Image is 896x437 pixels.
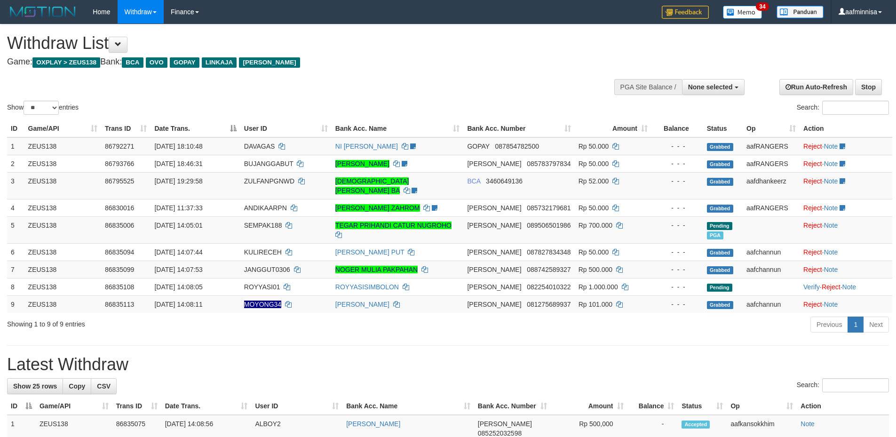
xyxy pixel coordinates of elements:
[800,120,892,137] th: Action
[863,317,889,333] a: Next
[335,204,420,212] a: [PERSON_NAME] ZAHROM
[743,172,800,199] td: aafdhankeerz
[7,57,588,67] h4: Game: Bank:
[7,172,24,199] td: 3
[7,243,24,261] td: 6
[655,142,699,151] div: - - -
[551,397,627,415] th: Amount: activate to sort column ascending
[614,79,682,95] div: PGA Site Balance /
[251,397,342,415] th: User ID: activate to sort column ascending
[707,266,733,274] span: Grabbed
[651,120,703,137] th: Balance
[848,317,864,333] a: 1
[707,222,732,230] span: Pending
[154,283,202,291] span: [DATE] 14:08:05
[7,216,24,243] td: 5
[707,284,732,292] span: Pending
[707,301,733,309] span: Grabbed
[797,397,889,415] th: Action
[7,355,889,374] h1: Latest Withdraw
[527,204,571,212] span: Copy 085732179681 to clipboard
[743,295,800,313] td: aafchannun
[743,199,800,216] td: aafRANGERS
[779,79,853,95] a: Run Auto-Refresh
[154,301,202,308] span: [DATE] 14:08:11
[800,199,892,216] td: ·
[342,397,474,415] th: Bank Acc. Name: activate to sort column ascending
[154,177,202,185] span: [DATE] 19:29:58
[688,83,733,91] span: None selected
[101,120,151,137] th: Trans ID: activate to sort column ascending
[244,222,282,229] span: SEMPAK188
[797,378,889,392] label: Search:
[579,177,609,185] span: Rp 52.000
[335,283,399,291] a: ROYYASISIMBOLON
[855,79,882,95] a: Stop
[824,160,838,167] a: Note
[36,397,112,415] th: Game/API: activate to sort column ascending
[7,261,24,278] td: 7
[7,137,24,155] td: 1
[824,177,838,185] a: Note
[495,143,539,150] span: Copy 087854782500 to clipboard
[105,160,134,167] span: 86793766
[7,120,24,137] th: ID
[239,57,300,68] span: [PERSON_NAME]
[7,155,24,172] td: 2
[743,155,800,172] td: aafRANGERS
[527,248,571,256] span: Copy 087827834348 to clipboard
[7,34,588,53] h1: Withdraw List
[800,243,892,261] td: ·
[824,248,838,256] a: Note
[105,301,134,308] span: 86835113
[105,204,134,212] span: 86830016
[24,120,101,137] th: Game/API: activate to sort column ascending
[527,301,571,308] span: Copy 081275689937 to clipboard
[13,382,57,390] span: Show 25 rows
[332,120,464,137] th: Bank Acc. Name: activate to sort column ascending
[467,160,521,167] span: [PERSON_NAME]
[346,420,400,428] a: [PERSON_NAME]
[756,2,769,11] span: 34
[154,204,202,212] span: [DATE] 11:37:33
[801,420,815,428] a: Note
[777,6,824,18] img: panduan.png
[527,160,571,167] span: Copy 085783797834 to clipboard
[161,397,252,415] th: Date Trans.: activate to sort column ascending
[7,5,79,19] img: MOTION_logo.png
[527,266,571,273] span: Copy 088742589327 to clipboard
[824,266,838,273] a: Note
[655,247,699,257] div: - - -
[7,199,24,216] td: 4
[682,79,745,95] button: None selected
[655,300,699,309] div: - - -
[24,243,101,261] td: ZEUS138
[579,204,609,212] span: Rp 50.000
[743,243,800,261] td: aafchannun
[122,57,143,68] span: BCA
[655,221,699,230] div: - - -
[803,222,822,229] a: Reject
[154,222,202,229] span: [DATE] 14:05:01
[7,101,79,115] label: Show entries
[800,278,892,295] td: · ·
[803,248,822,256] a: Reject
[707,178,733,186] span: Grabbed
[627,397,678,415] th: Balance: activate to sort column ascending
[824,301,838,308] a: Note
[478,420,532,428] span: [PERSON_NAME]
[803,204,822,212] a: Reject
[7,278,24,295] td: 8
[146,57,167,68] span: OVO
[202,57,237,68] span: LINKAJA
[842,283,856,291] a: Note
[24,172,101,199] td: ZEUS138
[579,222,612,229] span: Rp 700.000
[800,155,892,172] td: ·
[467,301,521,308] span: [PERSON_NAME]
[244,204,287,212] span: ANDIKAARPN
[803,177,822,185] a: Reject
[467,204,521,212] span: [PERSON_NAME]
[723,6,762,19] img: Button%20Memo.svg
[707,160,733,168] span: Grabbed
